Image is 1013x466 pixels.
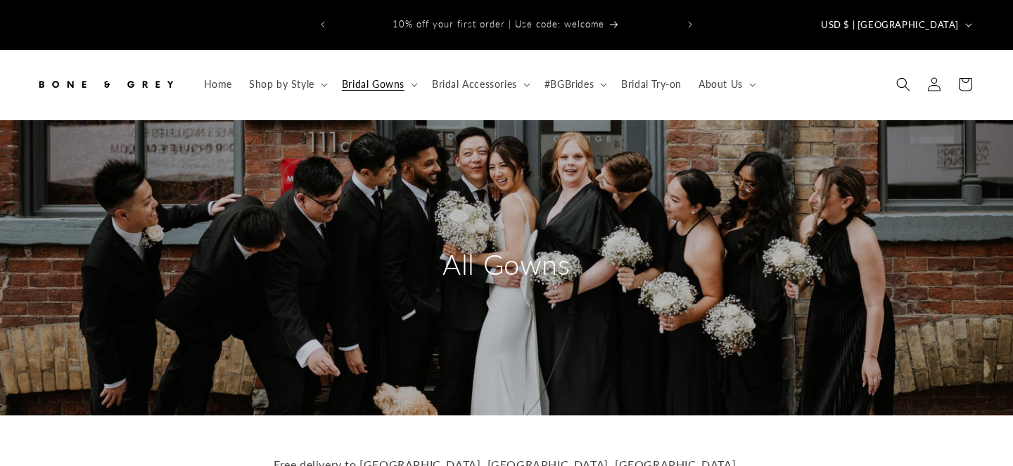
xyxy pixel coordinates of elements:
[241,70,333,99] summary: Shop by Style
[342,78,404,91] span: Bridal Gowns
[393,18,604,30] span: 10% off your first order | Use code: welcome
[690,70,762,99] summary: About Us
[821,18,959,32] span: USD $ | [GEOGRAPHIC_DATA]
[196,70,241,99] a: Home
[675,11,706,38] button: Next announcement
[35,69,176,100] img: Bone and Grey Bridal
[204,78,232,91] span: Home
[813,11,978,38] button: USD $ | [GEOGRAPHIC_DATA]
[30,64,181,105] a: Bone and Grey Bridal
[613,70,690,99] a: Bridal Try-on
[373,246,640,283] h2: All Gowns
[423,70,536,99] summary: Bridal Accessories
[307,11,338,38] button: Previous announcement
[888,69,919,100] summary: Search
[333,70,423,99] summary: Bridal Gowns
[249,78,314,91] span: Shop by Style
[544,78,594,91] span: #BGBrides
[621,78,682,91] span: Bridal Try-on
[432,78,517,91] span: Bridal Accessories
[699,78,743,91] span: About Us
[536,70,613,99] summary: #BGBrides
